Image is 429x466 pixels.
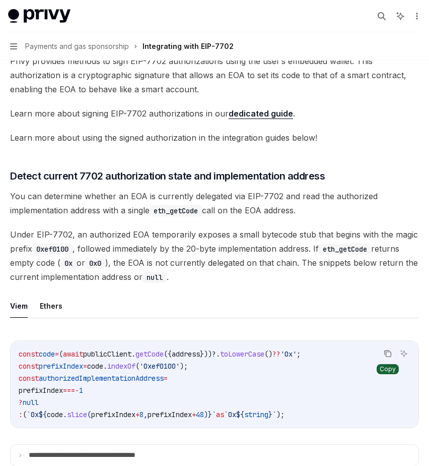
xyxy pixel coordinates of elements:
[192,410,196,419] span: +
[411,9,421,23] button: More actions
[150,205,202,216] code: eth_getCode
[75,386,79,395] span: -
[297,349,301,359] span: ;
[19,398,23,407] span: ?
[142,40,234,52] div: Integrating with EIP-7702
[272,349,280,359] span: ??
[220,349,264,359] span: toLowerCase
[83,349,131,359] span: publicClient
[377,364,399,374] div: Copy
[19,386,63,395] span: prefixIndex
[135,362,139,371] span: (
[85,258,105,269] code: 0x0
[39,349,55,359] span: code
[229,108,293,119] a: dedicated guide
[63,349,83,359] span: await
[87,362,103,371] span: code
[319,244,371,255] code: eth_getCode
[135,410,139,419] span: +
[244,410,268,419] span: string
[276,410,284,419] span: );
[23,398,39,407] span: null
[268,410,272,419] span: }
[83,362,87,371] span: =
[39,410,47,419] span: ${
[10,189,419,217] span: You can determine whether an EOA is currently delegated via EIP-7702 and read the authorized impl...
[103,362,107,371] span: .
[204,410,208,419] span: )
[19,374,39,383] span: const
[87,410,91,419] span: (
[91,410,135,419] span: prefixIndex
[131,349,135,359] span: .
[55,349,59,359] span: =
[19,349,39,359] span: const
[47,410,63,419] span: code
[60,258,77,269] code: 0x
[10,227,419,284] span: Under EIP-7702, an authorized EOA temporarily exposes a small bytecode stub that begins with the ...
[272,410,276,419] span: `
[63,410,67,419] span: .
[39,374,164,383] span: authorizedImplementationAddress
[212,410,216,419] span: `
[23,410,27,419] span: (
[164,349,172,359] span: ({
[236,410,244,419] span: ${
[39,362,83,371] span: prefixIndex
[164,374,168,383] span: =
[196,410,204,419] span: 48
[10,169,325,183] span: Detect current 7702 authorization state and implementation address
[63,386,75,395] span: ===
[224,410,236,419] span: `0x
[40,294,62,318] button: Ethers
[67,410,87,419] span: slice
[200,349,220,359] span: }))?.
[10,106,419,121] span: Learn more about signing EIP-7702 authorizations in our .
[8,9,70,23] img: light logo
[27,410,39,419] span: `0x
[19,410,23,419] span: :
[10,54,419,96] span: Privy provides methods to sign EIP-7702 authorizations using the user’s embedded wallet. This aut...
[10,131,419,145] span: Learn more about using the signed authorization in the integration guides below!
[10,294,28,318] button: Viem
[139,362,180,371] span: '0xef0100'
[142,272,167,283] code: null
[144,410,148,419] span: ,
[148,410,192,419] span: prefixIndex
[280,349,297,359] span: '0x'
[32,244,73,255] code: 0xef0100
[216,410,224,419] span: as
[107,362,135,371] span: indexOf
[135,349,164,359] span: getCode
[264,349,272,359] span: ()
[172,349,200,359] span: address
[79,386,83,395] span: 1
[19,362,39,371] span: const
[25,40,129,52] span: Payments and gas sponsorship
[397,347,410,360] button: Ask AI
[139,410,144,419] span: 8
[381,347,394,360] button: Copy the contents from the code block
[180,362,188,371] span: );
[59,349,63,359] span: (
[208,410,212,419] span: }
